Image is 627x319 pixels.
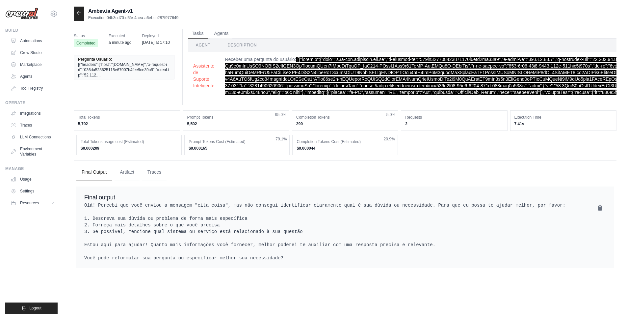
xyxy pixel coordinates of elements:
dd: 5,502 [187,121,285,127]
button: Artifact [115,163,140,181]
span: Final output [84,194,115,201]
a: Automations [8,36,58,46]
button: Final Output [76,163,112,181]
th: Agent [188,39,220,52]
dd: 2 [405,121,503,127]
dt: Total Tokens [78,115,176,120]
span: Resources [20,200,39,206]
span: Status [74,33,98,39]
button: Tasks [188,29,208,39]
a: Tool Registry [8,83,58,94]
a: Marketplace [8,59,58,70]
dt: Prompt Tokens [187,115,285,120]
span: 95.0% [275,112,286,117]
dd: $0.000044 [297,146,393,151]
button: Assistente de Suporte Inteligente [193,63,215,89]
button: Agents [210,29,233,39]
div: Operate [5,100,58,105]
dd: 7.41s [514,121,612,127]
img: Logo [5,8,38,20]
a: LLM Connections [8,132,58,142]
a: Integrations [8,108,58,119]
span: [{"headers":{"host":"[DOMAIN_NAME]","x-request-id":"036da528625115e67007b4fee9ce39a9","x-real-ip"... [78,62,170,78]
span: 5.0% [386,112,395,117]
button: Logout [5,303,58,314]
dt: Completion Tokens Cost (Estimated) [297,139,393,144]
span: Completed [74,39,98,47]
button: Traces [142,163,167,181]
pre: Olá! Percebi que você enviou a mensagem "eita coisa", mas não consegui identificar claramente qua... [84,202,606,261]
dt: Requests [405,115,503,120]
dt: Execution Time [514,115,612,120]
dd: $0.000165 [189,146,285,151]
div: Manage [5,166,58,171]
span: Pergunta Usuario: [78,57,112,62]
div: Build [5,28,58,33]
a: Usage [8,174,58,185]
a: Crew Studio [8,47,58,58]
a: Environment Variables [8,144,58,159]
dd: 5,792 [78,121,176,127]
dd: 290 [296,121,394,127]
dt: Total Tokens usage cost (Estimated) [81,139,177,144]
time: September 11, 2025 at 17:10 GMT-3 [142,40,170,45]
button: Resources [8,198,58,208]
dt: Completion Tokens [296,115,394,120]
a: Traces [8,120,58,130]
dd: $0.000209 [81,146,177,151]
span: Logout [29,305,41,311]
time: September 15, 2025 at 15:57 GMT-3 [109,40,131,45]
a: Agents [8,71,58,82]
p: Execution 04b3cd70-d6fe-4aea-a6ef-cb287f977649 [88,15,178,20]
span: Executed [109,33,131,39]
span: Deployed [142,33,170,39]
h2: Ambev.ia Agent-v1 [88,7,178,15]
span: 79.1% [275,136,287,142]
span: 20.9% [384,136,395,142]
dt: Prompt Tokens Cost (Estimated) [189,139,285,144]
a: Settings [8,186,58,196]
